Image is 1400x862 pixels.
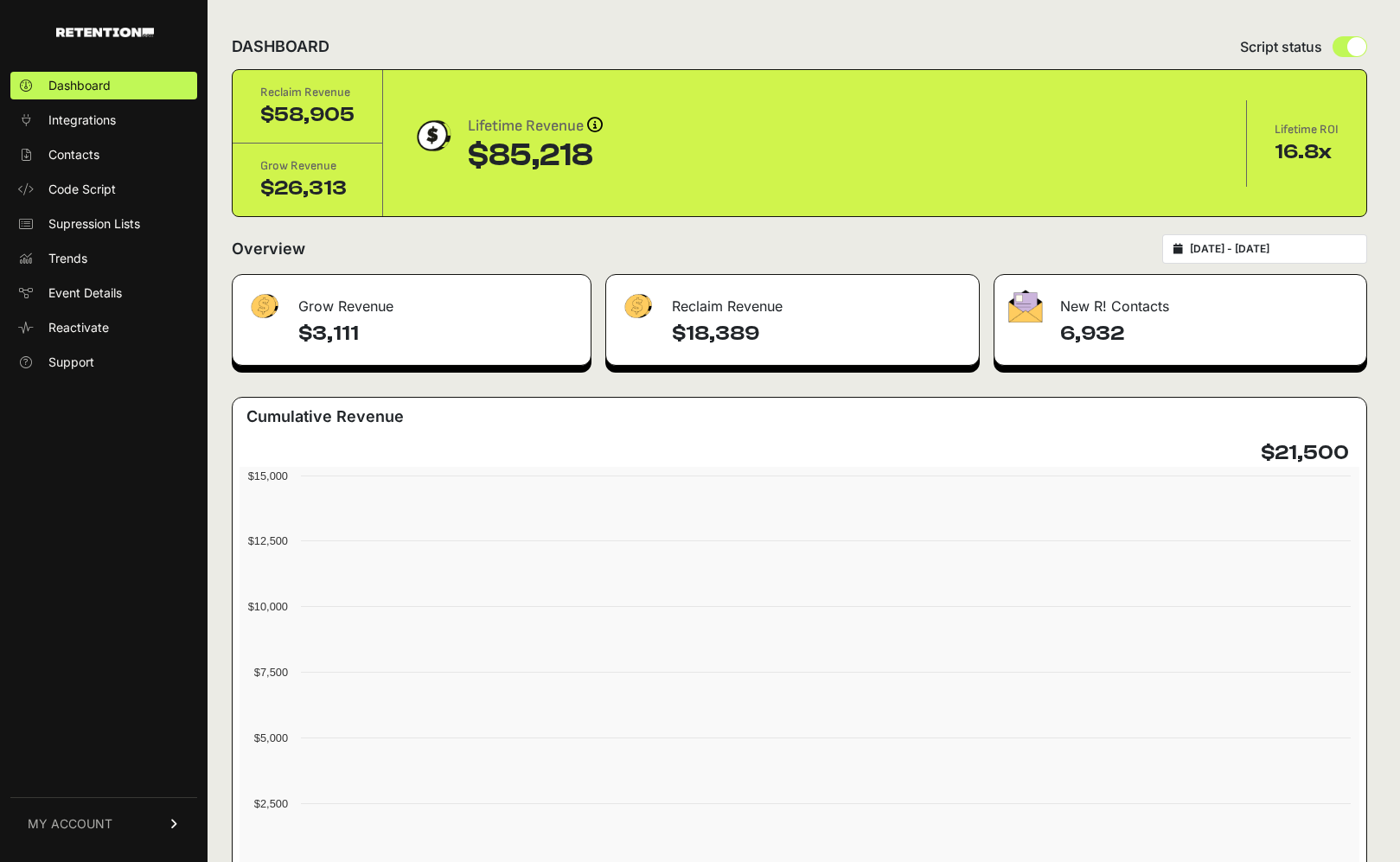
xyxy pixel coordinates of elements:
a: MY ACCOUNT [10,797,197,850]
text: $5,000 [254,731,288,744]
div: Reclaim Revenue [606,275,980,327]
span: Script status [1240,36,1322,57]
h3: Cumulative Revenue [246,405,404,429]
span: Integrations [48,112,116,129]
div: New R! Contacts [994,275,1366,327]
h4: $18,389 [672,320,966,348]
span: Reactivate [48,319,109,336]
div: $85,218 [468,138,603,173]
div: $26,313 [260,175,355,202]
text: $7,500 [254,666,288,679]
span: Event Details [48,284,122,302]
h2: DASHBOARD [232,35,329,59]
h4: 6,932 [1060,320,1352,348]
span: Code Script [48,181,116,198]
a: Code Script [10,176,197,203]
div: 16.8x [1275,138,1339,166]
a: Support [10,348,197,376]
img: fa-envelope-19ae18322b30453b285274b1b8af3d052b27d846a4fbe8435d1a52b978f639a2.png [1008,290,1043,322]
img: fa-dollar-13500eef13a19c4ab2b9ed9ad552e47b0d9fc28b02b83b90ba0e00f96d6372e9.png [246,290,281,323]
a: Reactivate [10,314,197,342]
img: Retention.com [56,28,154,37]
div: Grow Revenue [260,157,355,175]
img: fa-dollar-13500eef13a19c4ab2b9ed9ad552e47b0d9fc28b02b83b90ba0e00f96d6372e9.png [620,290,655,323]
span: Contacts [48,146,99,163]
text: $10,000 [248,600,288,613]
span: MY ACCOUNT [28,815,112,833]
text: $2,500 [254,797,288,810]
div: $58,905 [260,101,355,129]
h2: Overview [232,237,305,261]
div: Grow Revenue [233,275,591,327]
div: Lifetime Revenue [468,114,603,138]
text: $12,500 [248,534,288,547]
h4: $3,111 [298,320,577,348]
img: dollar-coin-05c43ed7efb7bc0c12610022525b4bbbb207c7efeef5aecc26f025e68dcafac9.png [411,114,454,157]
text: $15,000 [248,469,288,482]
div: Lifetime ROI [1275,121,1339,138]
a: Contacts [10,141,197,169]
a: Trends [10,245,197,272]
span: Support [48,354,94,371]
a: Integrations [10,106,197,134]
a: Dashboard [10,72,197,99]
span: Supression Lists [48,215,140,233]
a: Supression Lists [10,210,197,238]
h4: $21,500 [1261,439,1349,467]
a: Event Details [10,279,197,307]
div: Reclaim Revenue [260,84,355,101]
span: Dashboard [48,77,111,94]
span: Trends [48,250,87,267]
